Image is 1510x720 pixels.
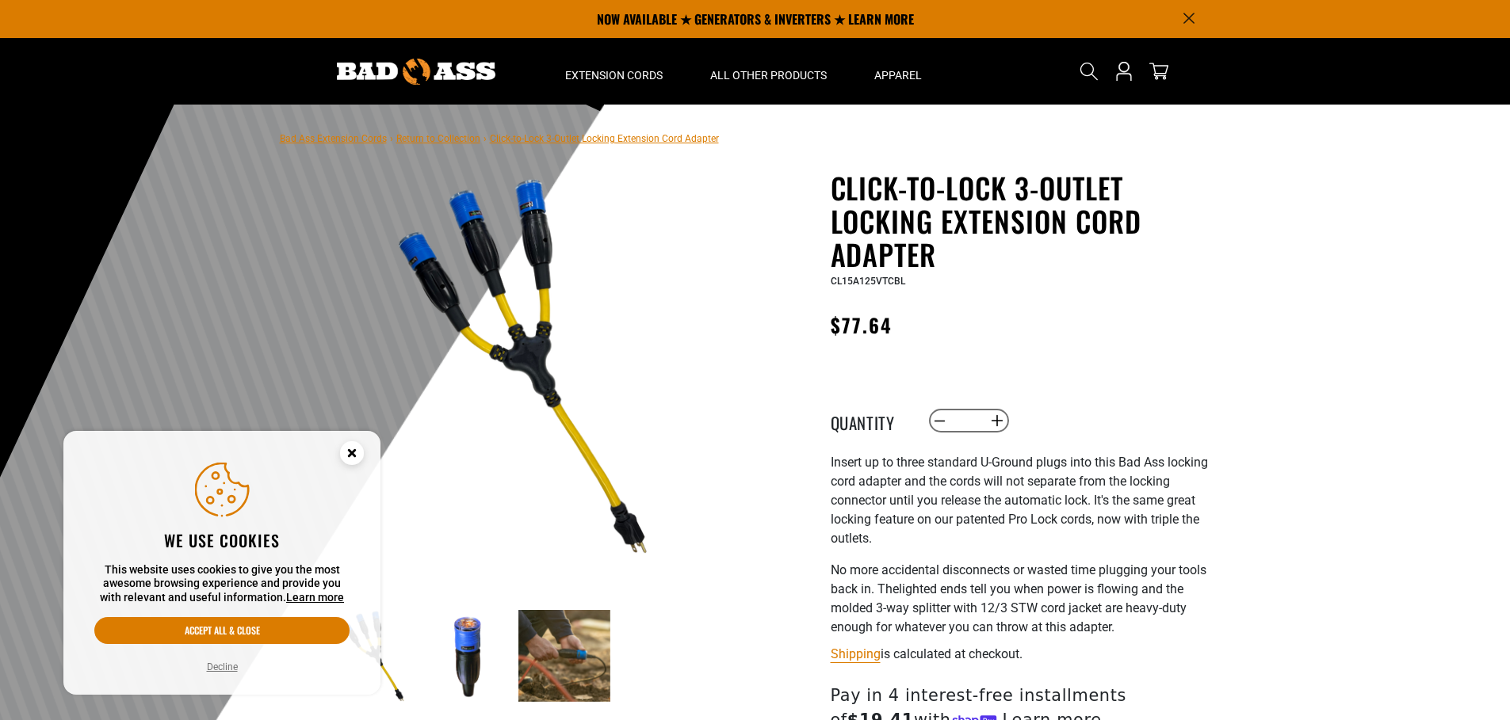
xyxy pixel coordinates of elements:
img: Bad Ass Extension Cords [337,59,495,85]
summary: Search [1076,59,1102,84]
span: › [390,133,393,144]
a: Bad Ass Extension Cords [280,133,387,144]
h1: Click-to-Lock 3-Outlet Locking Extension Cord Adapter [831,171,1219,271]
nav: breadcrumbs [280,128,719,147]
p: This website uses cookies to give you the most awesome browsing experience and provide you with r... [94,563,350,605]
a: Learn more [286,591,344,604]
button: Decline [202,659,243,675]
a: Return to Collection [396,133,480,144]
div: is calculated at checkout. [831,643,1219,665]
span: › [484,133,487,144]
aside: Cookie Consent [63,431,380,695]
a: Shipping [831,646,881,661]
summary: All Other Products [686,38,851,105]
summary: Extension Cords [541,38,686,105]
span: Apparel [874,68,922,82]
h2: We use cookies [94,530,350,550]
p: I [831,453,1219,548]
span: nsert up to three standard U-Ground plugs into this Bad Ass locking cord adapter and the cords wi... [831,455,1208,546]
span: No more accidental disconnects or wasted time plugging your tools back in. The lighted ends tell ... [831,562,1206,634]
summary: Apparel [851,38,946,105]
span: Extension Cords [565,68,663,82]
span: CL15A125VTCBL [831,276,905,287]
button: Accept all & close [94,617,350,644]
span: All Other Products [710,68,827,82]
label: Quantity [831,410,910,431]
span: $77.64 [831,310,893,339]
span: Click-to-Lock 3-Outlet Locking Extension Cord Adapter [490,133,719,144]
